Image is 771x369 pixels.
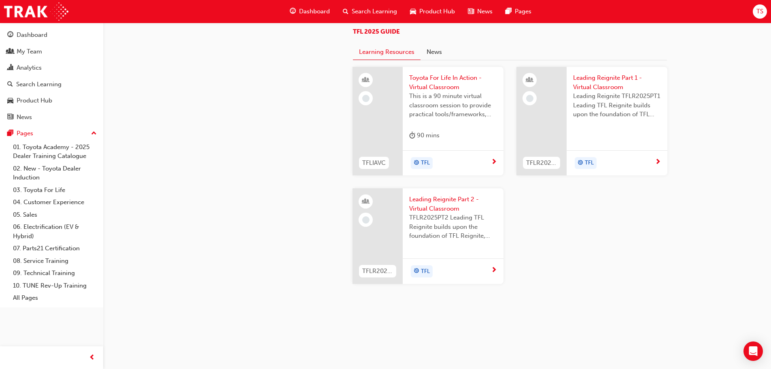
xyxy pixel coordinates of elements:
a: 07. Parts21 Certification [10,242,100,255]
a: 02. New - Toyota Dealer Induction [10,162,100,184]
span: guage-icon [7,32,13,39]
a: 05. Sales [10,209,100,221]
a: My Team [3,44,100,59]
div: 90 mins [409,130,440,141]
span: TFLIAVC [362,158,386,168]
a: guage-iconDashboard [283,3,336,20]
a: 04. Customer Experience [10,196,100,209]
span: TFLR2025PT1 [526,158,557,168]
div: My Team [17,47,42,56]
a: 09. Technical Training [10,267,100,279]
span: news-icon [468,6,474,17]
a: 06. Electrification (EV & Hybrid) [10,221,100,242]
span: TFL [585,158,594,168]
span: Leading Reignite Part 1 - Virtual Classroom [573,73,661,92]
a: Dashboard [3,28,100,43]
div: Open Intercom Messenger [743,341,763,361]
span: people-icon [7,48,13,55]
span: Leading Reignite Part 2 - Virtual Classroom [409,195,497,213]
div: Search Learning [16,80,62,89]
span: pages-icon [7,130,13,137]
a: pages-iconPages [499,3,538,20]
span: duration-icon [409,130,415,141]
span: guage-icon [290,6,296,17]
a: 08. Service Training [10,255,100,267]
span: target-icon [414,158,419,169]
span: next-icon [655,159,661,166]
span: Pages [515,7,531,16]
span: target-icon [578,158,583,169]
span: News [477,7,493,16]
span: search-icon [343,6,348,17]
span: search-icon [7,81,13,88]
span: TS [756,7,763,16]
button: Learning Resources [353,45,421,60]
span: up-icon [91,128,97,139]
a: 03. Toyota For Life [10,184,100,196]
span: This is a 90 minute virtual classroom session to provide practical tools/frameworks, behaviours a... [409,92,497,119]
a: Search Learning [3,77,100,92]
span: TFL [421,158,430,168]
a: car-iconProduct Hub [404,3,461,20]
span: car-icon [7,97,13,105]
button: DashboardMy TeamAnalyticsSearch LearningProduct HubNews [3,26,100,126]
span: TFL [421,267,430,276]
div: Pages [17,129,33,138]
div: News [17,113,32,122]
span: learningResourceType_INSTRUCTOR_LED-icon [527,75,533,85]
a: TFL 2025 GUIDE [353,28,400,35]
span: Search Learning [352,7,397,16]
button: Pages [3,126,100,141]
button: TS [753,4,767,19]
a: 10. TUNE Rev-Up Training [10,279,100,292]
span: car-icon [410,6,416,17]
a: Product Hub [3,93,100,108]
span: prev-icon [89,353,95,363]
a: 01. Toyota Academy - 2025 Dealer Training Catalogue [10,141,100,162]
a: News [3,110,100,125]
span: learningRecordVerb_NONE-icon [526,95,533,102]
div: Product Hub [17,96,52,105]
div: Dashboard [17,30,47,40]
span: Leading Reignite TFLR2025PT1 Leading TFL Reignite builds upon the foundation of TFL Reignite, rea... [573,92,661,119]
span: pages-icon [506,6,512,17]
a: search-iconSearch Learning [336,3,404,20]
span: next-icon [491,267,497,274]
span: Product Hub [419,7,455,16]
a: TFLR2025PT2Leading Reignite Part 2 - Virtual ClassroomTFLR2025PT2 Leading TFL Reignite builds upo... [353,188,503,284]
span: TFLR2025PT2 [362,267,393,276]
span: learningResourceType_INSTRUCTOR_LED-icon [363,196,369,207]
span: Toyota For Life In Action - Virtual Classroom [409,73,497,92]
span: learningResourceType_INSTRUCTOR_LED-icon [363,75,369,85]
span: learningRecordVerb_NONE-icon [362,216,370,224]
img: Trak [4,2,68,21]
span: TFLR2025PT2 Leading TFL Reignite builds upon the foundation of TFL Reignite, reaffirming our comm... [409,213,497,241]
a: TFLR2025PT1Leading Reignite Part 1 - Virtual ClassroomLeading Reignite TFLR2025PT1 Leading TFL Re... [516,67,667,175]
a: Analytics [3,60,100,75]
div: Analytics [17,63,42,73]
span: Dashboard [299,7,330,16]
span: next-icon [491,159,497,166]
span: learningRecordVerb_NONE-icon [362,95,370,102]
a: All Pages [10,292,100,304]
span: target-icon [414,266,419,277]
a: TFLIAVCToyota For Life In Action - Virtual ClassroomThis is a 90 minute virtual classroom session... [353,67,503,175]
a: news-iconNews [461,3,499,20]
span: news-icon [7,114,13,121]
button: News [421,45,448,60]
span: chart-icon [7,64,13,72]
